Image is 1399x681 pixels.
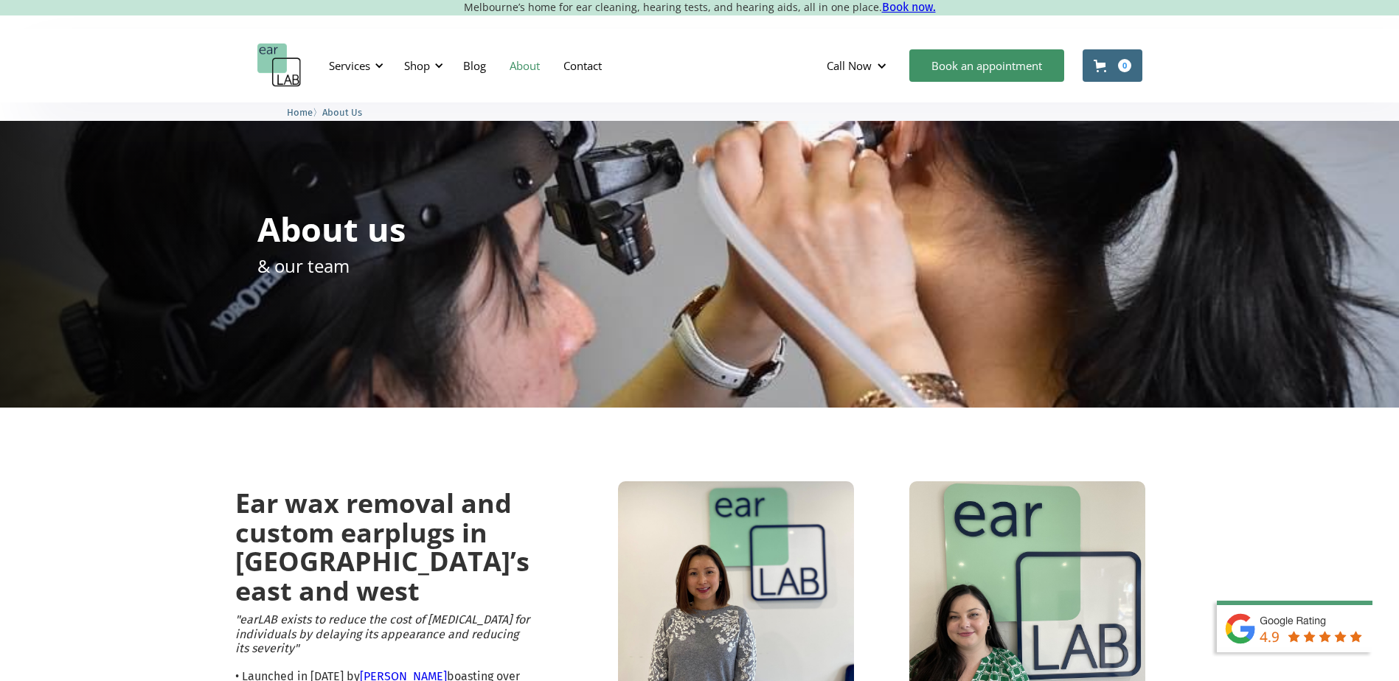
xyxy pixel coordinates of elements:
[1118,59,1131,72] div: 0
[552,44,614,87] a: Contact
[257,43,302,88] a: home
[287,105,313,119] a: Home
[329,58,370,73] div: Services
[235,489,530,605] h2: Ear wax removal and custom earplugs in [GEOGRAPHIC_DATA]’s east and west
[287,105,322,120] li: 〉
[257,253,350,279] p: & our team
[395,43,448,88] div: Shop
[322,105,362,119] a: About Us
[815,43,902,88] div: Call Now
[287,107,313,118] span: Home
[404,58,430,73] div: Shop
[498,44,552,87] a: About
[1083,49,1142,82] a: Open cart
[909,49,1064,82] a: Book an appointment
[235,612,530,654] em: "earLAB exists to reduce the cost of [MEDICAL_DATA] for individuals by delaying its appearance an...
[827,58,872,73] div: Call Now
[451,44,498,87] a: Blog
[322,107,362,118] span: About Us
[257,212,406,245] h1: About us
[320,43,388,88] div: Services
